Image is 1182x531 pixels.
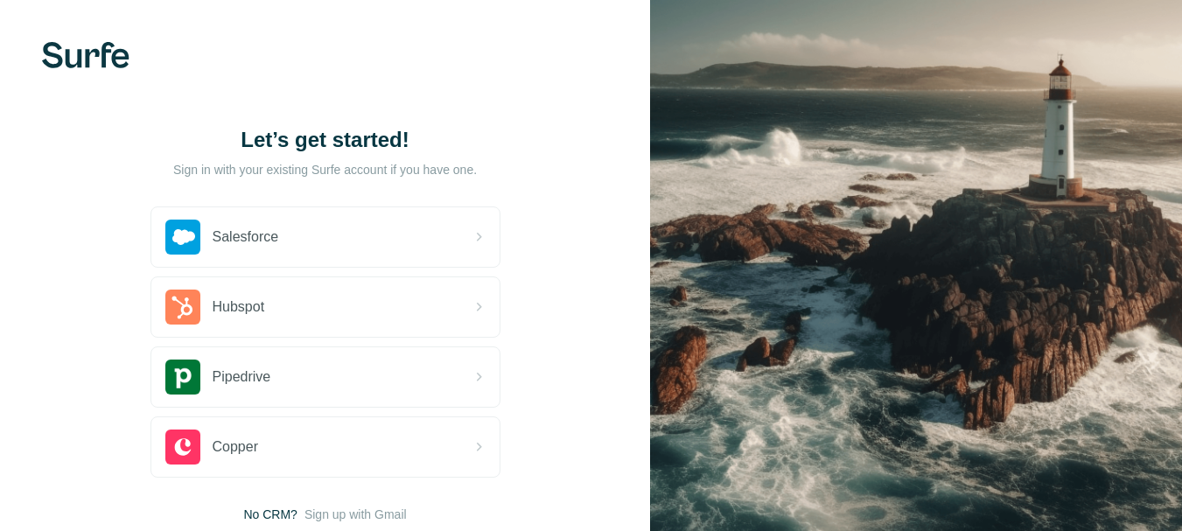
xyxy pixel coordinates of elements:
[213,227,279,248] span: Salesforce
[165,290,200,325] img: hubspot's logo
[213,367,271,388] span: Pipedrive
[173,161,477,178] p: Sign in with your existing Surfe account if you have one.
[304,506,407,523] button: Sign up with Gmail
[213,297,265,318] span: Hubspot
[165,220,200,255] img: salesforce's logo
[213,437,258,458] span: Copper
[42,42,129,68] img: Surfe's logo
[243,506,297,523] span: No CRM?
[150,126,500,154] h1: Let’s get started!
[165,430,200,465] img: copper's logo
[165,360,200,395] img: pipedrive's logo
